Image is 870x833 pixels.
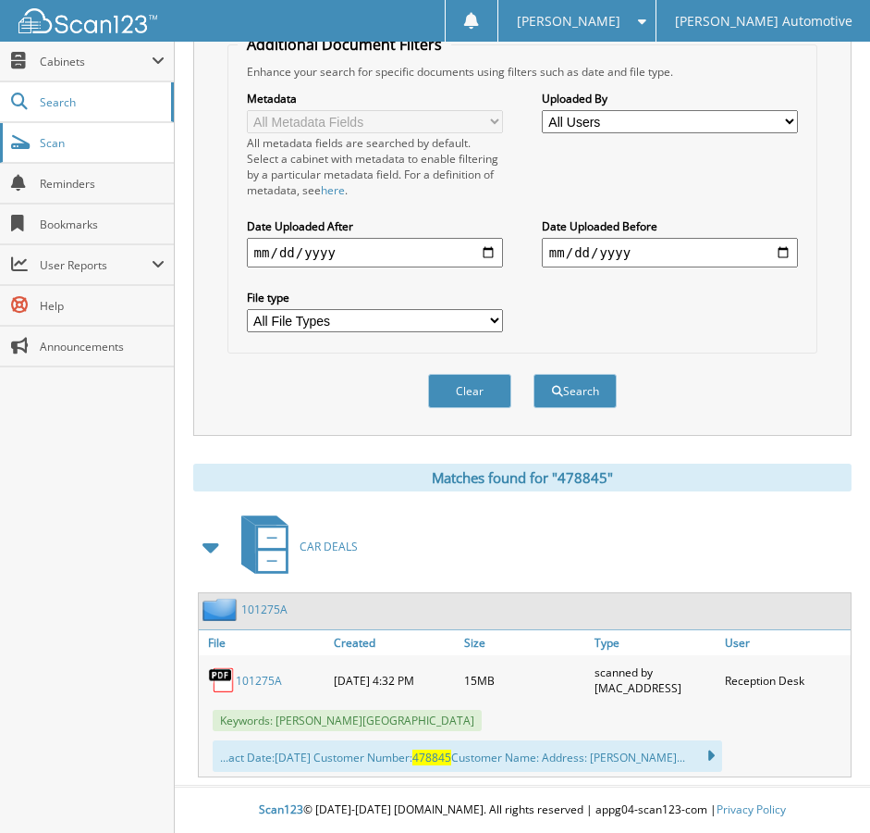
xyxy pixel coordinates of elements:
span: Reminders [40,176,165,192]
label: Metadata [247,91,504,106]
div: Matches found for "478845" [193,464,852,491]
span: Scan [40,135,165,151]
span: [PERSON_NAME] Automotive [675,16,852,27]
input: start [247,238,504,267]
button: Clear [428,374,511,408]
img: scan123-logo-white.svg [18,8,157,33]
label: File type [247,290,504,305]
label: Date Uploaded Before [542,218,799,234]
span: Bookmarks [40,217,165,232]
legend: Additional Document Filters [238,34,451,55]
a: Created [329,630,460,655]
a: Type [590,630,720,655]
button: Search [533,374,617,408]
a: User [720,630,851,655]
span: Scan123 [259,802,303,817]
span: [PERSON_NAME] [517,16,620,27]
div: scanned by [MAC_ADDRESS] [590,660,720,701]
a: Privacy Policy [717,802,786,817]
img: folder2.png [202,598,241,621]
div: 15MB [460,660,590,701]
input: end [542,238,799,267]
span: Cabinets [40,54,152,69]
div: © [DATE]-[DATE] [DOMAIN_NAME]. All rights reserved | appg04-scan123-com | [175,788,870,833]
div: ...act Date:[DATE] Customer Number: Customer Name: Address: [PERSON_NAME]... [213,740,722,772]
label: Date Uploaded After [247,218,504,234]
a: here [321,182,345,198]
span: User Reports [40,257,152,273]
span: 478845 [412,750,451,765]
a: CAR DEALS [230,510,358,583]
iframe: Chat Widget [778,744,870,833]
span: Search [40,94,162,110]
a: 101275A [236,673,282,689]
span: Announcements [40,339,165,354]
span: Help [40,298,165,314]
a: 101275A [241,602,288,617]
a: Size [460,630,590,655]
div: Enhance your search for specific documents using filters such as date and file type. [238,64,808,80]
a: File [199,630,329,655]
span: Keywords: [PERSON_NAME][GEOGRAPHIC_DATA] [213,710,482,731]
div: Reception Desk [720,660,851,701]
div: All metadata fields are searched by default. Select a cabinet with metadata to enable filtering b... [247,135,504,198]
div: [DATE] 4:32 PM [329,660,460,701]
span: CAR DEALS [300,539,358,554]
label: Uploaded By [542,91,799,106]
img: PDF.png [208,666,236,694]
